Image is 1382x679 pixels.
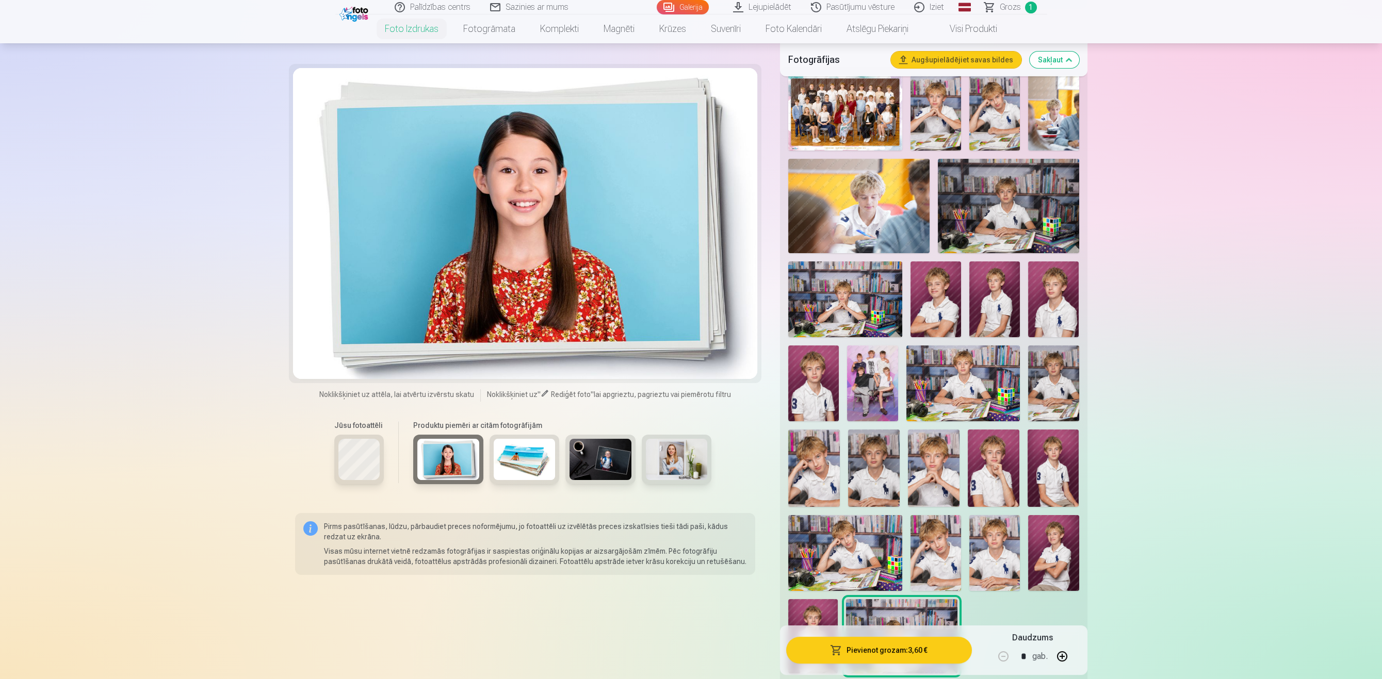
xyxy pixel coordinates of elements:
span: 1 [1025,2,1037,13]
a: Atslēgu piekariņi [834,14,921,43]
a: Magnēti [591,14,647,43]
a: Fotogrāmata [451,14,528,43]
h6: Jūsu fotoattēli [334,420,384,430]
a: Visi produkti [921,14,1010,43]
button: Augšupielādējiet savas bildes [891,52,1021,68]
span: lai apgrieztu, pagrieztu vai piemērotu filtru [594,390,731,399]
span: Grozs [1000,1,1021,13]
div: gab. [1032,644,1048,669]
button: Pievienot grozam:3,60 € [786,637,971,664]
a: Foto izdrukas [372,14,451,43]
span: Noklikšķiniet uz [487,390,538,399]
a: Krūzes [647,14,698,43]
a: Foto kalendāri [753,14,834,43]
a: Komplekti [528,14,591,43]
span: Rediģēt foto [551,390,591,399]
span: " [538,390,541,399]
button: Sakļaut [1030,52,1079,68]
h5: Daudzums [1012,632,1053,644]
span: " [591,390,594,399]
img: /fa1 [339,4,371,22]
h6: Produktu piemēri ar citām fotogrāfijām [409,420,716,430]
a: Suvenīri [698,14,753,43]
p: Visas mūsu internet vietnē redzamās fotogrāfijas ir saspiestas oriģinālu kopijas ar aizsargājošām... [324,546,747,567]
p: Pirms pasūtīšanas, lūdzu, pārbaudiet preces noformējumu, jo fotoattēli uz izvēlētās preces izskat... [324,521,747,542]
h5: Fotogrāfijas [788,53,882,67]
span: Noklikšķiniet uz attēla, lai atvērtu izvērstu skatu [319,389,474,400]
